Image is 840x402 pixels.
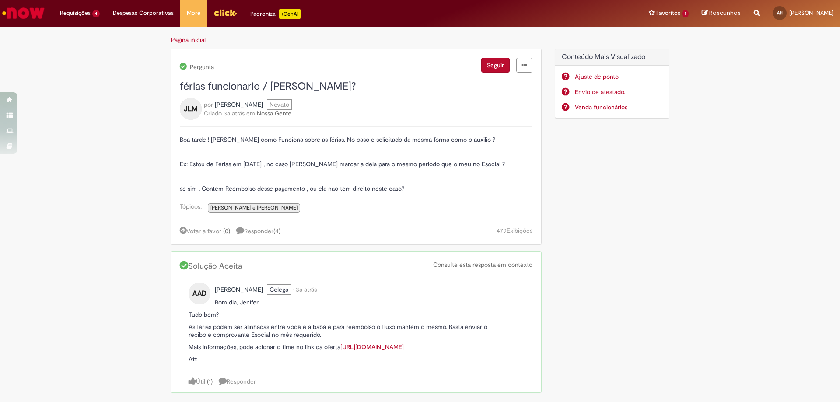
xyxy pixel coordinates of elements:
span: 4 [275,227,279,235]
span: Colega [267,284,291,295]
span: ( ) [273,227,280,235]
span: • [293,286,294,294]
span: Rascunhos [709,9,741,17]
p: Bom dia, Jenifer [189,298,497,306]
a: (1) [207,378,213,385]
p: Tudo bem? [189,311,497,318]
a: Página inicial [171,36,206,44]
a: 4 respostas, clique para responder [236,226,285,235]
a: menu Ações [516,58,532,73]
a: Envio de atestado. [575,87,663,96]
span: 3a atrás [224,109,245,117]
p: Mais informações, pode acionar o time no link da oferta [189,343,497,351]
span: em [246,109,255,117]
div: Padroniza [250,9,301,19]
span: Requisições [60,9,91,17]
span: ( ) [223,227,230,235]
time: 04/08/2022 08:12:12 [296,286,317,294]
span: JLM [184,102,198,116]
img: click_logo_yellow_360x200.png [213,6,237,19]
span: Exibições [507,227,532,234]
a: Responder [219,378,256,385]
span: AH [777,10,783,16]
span: Pergunta [189,63,214,70]
span: 1 [209,378,211,385]
a: Consulte esta resposta em contexto [433,261,532,269]
span: Despesas Corporativas [113,9,174,17]
span: More [187,9,200,17]
span: Amanda Araujo da Silva perfil [215,286,263,294]
a: JLM [180,105,202,112]
a: Útil [189,378,205,385]
span: Novato [267,99,292,110]
span: Favoritos [656,9,680,17]
span: férias funcionario / [PERSON_NAME]? [180,80,356,93]
a: Ajuste de ponto [575,72,663,81]
img: ServiceNow [1,4,46,22]
p: Ex: Estou de Férias em [DATE] , no caso [PERSON_NAME] marcar a dela para o mesmo periodo que o me... [180,160,532,168]
p: se sim , Contem Reembolso desse pagamento , ou ela nao tem direito neste caso? [180,185,532,192]
a: Rascunhos [702,9,741,17]
div: Conteúdo Mais Visualizado [555,49,670,119]
p: Att [189,355,497,363]
div: Solução Aceita [180,260,532,276]
a: Venda funcionários [575,103,663,112]
a: Votar a favor [180,227,221,235]
p: Boa tarde ! [PERSON_NAME] como Funciona sobre as férias. No caso e solicitado da mesma forma como... [180,136,532,143]
span: AAD [192,287,206,301]
a: Nossa Gente [257,109,291,117]
span: por [204,101,213,108]
h2: Conteúdo Mais Visualizado [562,53,663,61]
a: Amanda Araujo da Silva perfil [215,285,263,294]
span: 3a atrás [296,286,317,294]
span: Jenifer Lorraine Maia Macedo perfil [215,101,263,108]
span: Responder [236,227,280,235]
p: As férias podem ser alinhadas entre você e a babá e para reembolso o fluxo mantém o mesmo. Basta ... [189,323,497,339]
span: [PERSON_NAME] [789,9,833,17]
span: 479 [497,227,507,234]
a: [URL][DOMAIN_NAME] [340,343,404,351]
span: Solução Aceita [180,261,244,271]
button: Seguir [481,58,510,73]
span: [PERSON_NAME] e [PERSON_NAME] [210,204,297,211]
span: 4 [92,10,100,17]
p: +GenAi [279,9,301,19]
span: 1 [682,10,689,17]
time: 29/07/2022 10:25:33 [224,109,245,117]
span: 0 [225,227,228,235]
a: AAD [189,289,210,297]
a: Jenifer Lorraine Maia Macedo perfil [215,100,263,109]
span: Criado [204,109,222,117]
a: [PERSON_NAME] e [PERSON_NAME] [208,203,300,213]
span: Tópicos: [180,203,206,210]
